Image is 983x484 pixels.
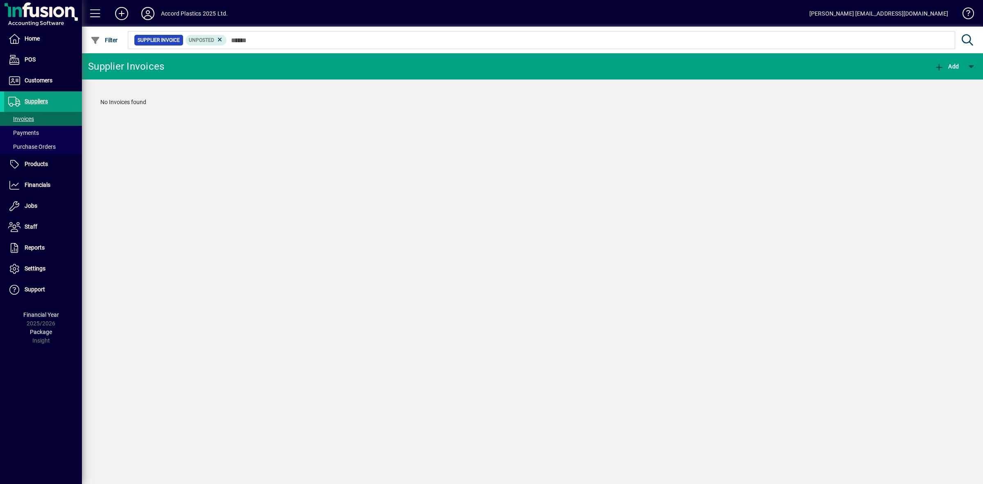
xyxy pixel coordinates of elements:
span: Financial Year [23,311,59,318]
a: Jobs [4,196,82,216]
button: Add [109,6,135,21]
span: Suppliers [25,98,48,105]
span: Support [25,286,45,293]
a: POS [4,50,82,70]
span: Settings [25,265,45,272]
a: Purchase Orders [4,140,82,154]
mat-chip: Invoice Status: Unposted [186,35,227,45]
span: Unposted [189,37,214,43]
a: Home [4,29,82,49]
span: Supplier Invoice [138,36,180,44]
span: Filter [91,37,118,43]
span: Products [25,161,48,167]
span: Purchase Orders [8,143,56,150]
span: Payments [8,130,39,136]
a: Settings [4,259,82,279]
button: Profile [135,6,161,21]
span: Staff [25,223,37,230]
span: Add [934,63,959,70]
div: No Invoices found [92,90,973,115]
span: Customers [25,77,52,84]
span: POS [25,56,36,63]
span: Jobs [25,202,37,209]
span: Reports [25,244,45,251]
span: Package [30,329,52,335]
div: Supplier Invoices [88,60,164,73]
a: Reports [4,238,82,258]
a: Financials [4,175,82,195]
a: Support [4,279,82,300]
a: Knowledge Base [956,2,973,28]
button: Add [932,59,961,74]
span: Home [25,35,40,42]
span: Invoices [8,116,34,122]
a: Products [4,154,82,175]
a: Staff [4,217,82,237]
span: Financials [25,182,50,188]
a: Payments [4,126,82,140]
div: [PERSON_NAME] [EMAIL_ADDRESS][DOMAIN_NAME] [809,7,948,20]
div: Accord Plastics 2025 Ltd. [161,7,228,20]
a: Customers [4,70,82,91]
a: Invoices [4,112,82,126]
button: Filter [88,33,120,48]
